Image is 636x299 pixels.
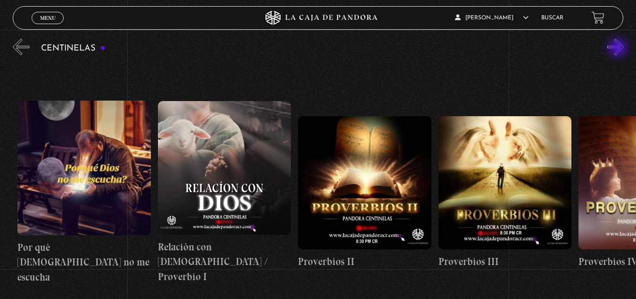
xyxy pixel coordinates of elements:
[541,15,563,21] a: Buscar
[17,240,151,285] h4: Por qué [DEMOGRAPHIC_DATA] no me escucha
[37,23,59,29] span: Cerrar
[41,44,106,53] h3: Centinelas
[158,239,291,284] h4: Relación con [DEMOGRAPHIC_DATA] / Proverbio I
[438,254,572,269] h4: Proverbios III
[298,254,431,269] h4: Proverbios II
[40,15,56,21] span: Menu
[607,39,624,55] button: Next
[13,39,29,55] button: Previous
[455,15,529,21] span: [PERSON_NAME]
[592,11,604,24] a: View your shopping cart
